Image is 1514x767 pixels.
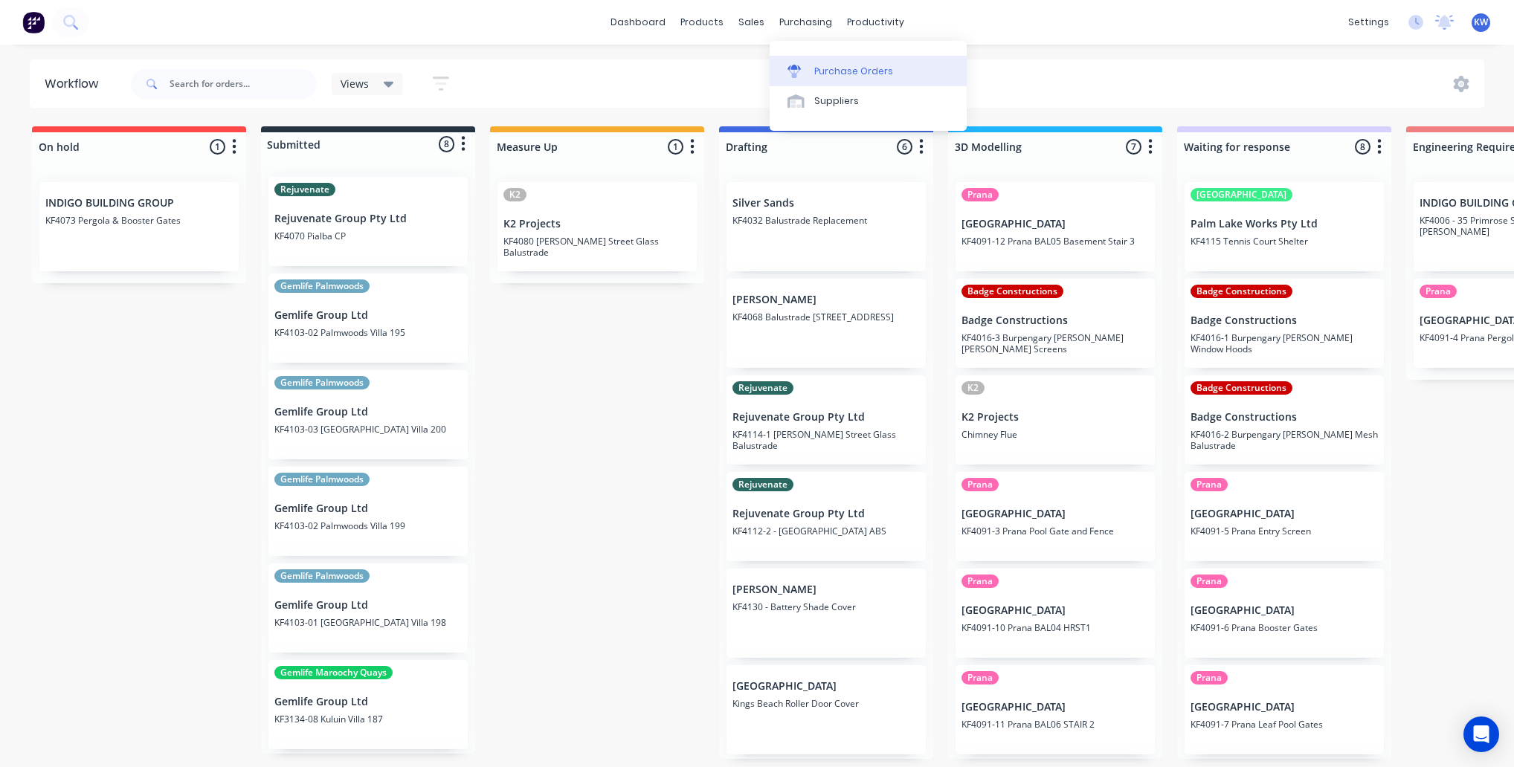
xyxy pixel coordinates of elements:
div: K2K2 ProjectsChimney Flue [956,375,1155,465]
p: KF4091-6 Prana Booster Gates [1191,622,1378,633]
div: Prana [1191,575,1228,588]
div: Badge Constructions [1191,381,1292,395]
p: K2 Projects [503,218,691,230]
div: RejuvenateRejuvenate Group Pty LtdKF4114-1 [PERSON_NAME] Street Glass Balustrade [727,375,926,465]
img: Factory [22,11,45,33]
p: Kings Beach Roller Door Cover [732,698,920,709]
div: Gemlife Maroochy QuaysGemlife Group LtdKF3134-08 Kuluin Villa 187 [268,660,468,749]
div: Silver SandsKF4032 Balustrade Replacement [727,182,926,271]
div: sales [731,11,772,33]
p: Gemlife Group Ltd [274,502,462,515]
p: KF4016-3 Burpengary [PERSON_NAME] [PERSON_NAME] Screens [961,332,1149,355]
div: Gemlife Palmwoods [274,279,370,293]
div: Gemlife PalmwoodsGemlife Group LtdKF4103-02 Palmwoods Villa 195 [268,274,468,363]
div: Prana[GEOGRAPHIC_DATA]KF4091-6 Prana Booster Gates [1185,569,1384,658]
div: Open Intercom Messenger [1463,716,1499,752]
p: KF4068 Balustrade [STREET_ADDRESS] [732,311,920,323]
p: Palm Lake Works Pty Ltd [1191,218,1378,230]
p: KF4103-01 [GEOGRAPHIC_DATA] Villa 198 [274,617,462,628]
div: Gemlife Maroochy Quays [274,666,393,679]
a: dashboard [603,11,673,33]
p: [GEOGRAPHIC_DATA] [961,508,1149,520]
div: Prana [961,575,999,588]
p: Badge Constructions [1191,314,1378,327]
span: KW [1474,16,1488,29]
p: KF4091-3 Prana Pool Gate and Fence [961,525,1149,537]
div: Gemlife PalmwoodsGemlife Group LtdKF4103-03 [GEOGRAPHIC_DATA] Villa 200 [268,370,468,459]
p: KF4091-7 Prana Leaf Pool Gates [1191,719,1378,730]
p: Gemlife Group Ltd [274,696,462,708]
p: KF4016-2 Burpengary [PERSON_NAME] Mesh Balustrade [1191,429,1378,451]
div: Badge Constructions [961,285,1063,298]
p: INDIGO BUILDING GROUP [45,197,233,210]
p: Gemlife Group Ltd [274,406,462,418]
p: KF4103-03 [GEOGRAPHIC_DATA] Villa 200 [274,424,462,435]
div: [PERSON_NAME]KF4068 Balustrade [STREET_ADDRESS] [727,279,926,368]
p: [PERSON_NAME] [732,583,920,596]
div: Rejuvenate [732,381,793,395]
div: Prana[GEOGRAPHIC_DATA]KF4091-7 Prana Leaf Pool Gates [1185,665,1384,754]
span: Views [341,76,369,91]
div: Gemlife Palmwoods [274,473,370,486]
div: [GEOGRAPHIC_DATA]Kings Beach Roller Door Cover [727,665,926,754]
div: Badge ConstructionsBadge ConstructionsKF4016-2 Burpengary [PERSON_NAME] Mesh Balustrade [1185,375,1384,465]
div: K2 [961,381,985,395]
div: INDIGO BUILDING GROUPKF4073 Pergola & Booster Gates [39,182,239,271]
p: [GEOGRAPHIC_DATA] [1191,701,1378,713]
div: Prana[GEOGRAPHIC_DATA]KF4091-12 Prana BAL05 Basement Stair 3 [956,182,1155,271]
p: Rejuvenate Group Pty Ltd [732,411,920,424]
div: Prana[GEOGRAPHIC_DATA]KF4091-3 Prana Pool Gate and Fence [956,472,1155,561]
p: [GEOGRAPHIC_DATA] [1191,508,1378,520]
div: Prana[GEOGRAPHIC_DATA]KF4091-5 Prana Entry Screen [1185,472,1384,561]
p: KF4091-11 Prana BAL06 STAIR 2 [961,719,1149,730]
div: [PERSON_NAME]KF4130 - Battery Shade Cover [727,569,926,658]
div: Gemlife Palmwoods [274,376,370,389]
a: Suppliers [770,86,967,116]
div: Suppliers [814,94,859,108]
p: Badge Constructions [1191,411,1378,424]
div: RejuvenateRejuvenate Group Pty LtdKF4070 Pialba CP [268,177,468,266]
p: KF4103-02 Palmwoods Villa 199 [274,520,462,531]
p: [GEOGRAPHIC_DATA] [961,604,1149,617]
p: Rejuvenate Group Pty Ltd [274,213,462,225]
div: RejuvenateRejuvenate Group Pty LtdKF4112-2 - [GEOGRAPHIC_DATA] ABS [727,472,926,561]
p: KF4070 Pialba CP [274,230,462,242]
div: Rejuvenate [732,478,793,491]
div: Prana [961,188,999,201]
div: Prana [961,671,999,685]
p: K2 Projects [961,411,1149,424]
input: Search for orders... [170,69,317,99]
p: KF4091-5 Prana Entry Screen [1191,525,1378,537]
div: K2K2 ProjectsKF4080 [PERSON_NAME] Street Glass Balustrade [497,182,697,271]
div: Prana [1420,285,1457,298]
div: purchasing [772,11,840,33]
a: Purchase Orders [770,56,967,85]
div: K2 [503,188,526,201]
div: Workflow [45,75,106,93]
div: Badge ConstructionsBadge ConstructionsKF4016-3 Burpengary [PERSON_NAME] [PERSON_NAME] Screens [956,279,1155,368]
p: KF4114-1 [PERSON_NAME] Street Glass Balustrade [732,429,920,451]
div: products [673,11,731,33]
p: KF3134-08 Kuluin Villa 187 [274,713,462,725]
p: KF4032 Balustrade Replacement [732,215,920,226]
p: Gemlife Group Ltd [274,599,462,612]
p: KF4073 Pergola & Booster Gates [45,215,233,226]
div: Gemlife PalmwoodsGemlife Group LtdKF4103-02 Palmwoods Villa 199 [268,467,468,556]
div: [GEOGRAPHIC_DATA] [1191,188,1292,201]
p: KF4115 Tennis Court Shelter [1191,236,1378,247]
div: settings [1341,11,1397,33]
p: [GEOGRAPHIC_DATA] [732,680,920,693]
div: Prana[GEOGRAPHIC_DATA]KF4091-10 Prana BAL04 HRST1 [956,569,1155,658]
div: Gemlife Palmwoods [274,569,370,583]
p: KF4080 [PERSON_NAME] Street Glass Balustrade [503,236,691,258]
p: Silver Sands [732,197,920,210]
div: Prana[GEOGRAPHIC_DATA]KF4091-11 Prana BAL06 STAIR 2 [956,665,1155,754]
div: Prana [1191,671,1228,685]
div: Rejuvenate [274,183,335,196]
p: [GEOGRAPHIC_DATA] [1191,604,1378,617]
div: productivity [840,11,912,33]
div: Badge ConstructionsBadge ConstructionsKF4016-1 Burpengary [PERSON_NAME] Window Hoods [1185,279,1384,368]
div: Prana [1191,478,1228,491]
div: Purchase Orders [814,65,893,78]
div: Prana [961,478,999,491]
